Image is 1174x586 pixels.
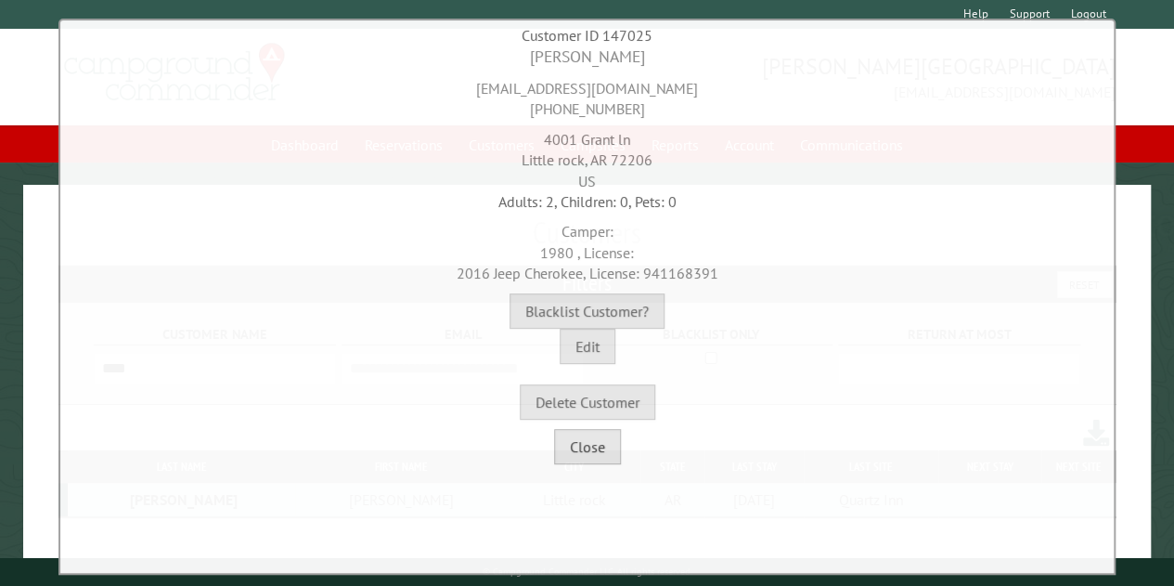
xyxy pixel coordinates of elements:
button: Edit [560,329,615,364]
button: Blacklist Customer? [510,293,664,329]
span: 2016 Jeep Cherokee, License: 941168391 [457,264,718,282]
div: Customer ID 147025 [65,25,1109,46]
div: Camper: [65,212,1109,283]
button: Close [554,429,621,464]
div: 4001 Grant ln Little rock, AR 72206 US [65,120,1109,191]
span: 1980 , License: [540,243,634,262]
button: Delete Customer [520,384,655,420]
small: © Campground Commander LLC. All rights reserved. [482,566,691,578]
div: [EMAIL_ADDRESS][DOMAIN_NAME] [PHONE_NUMBER] [65,69,1109,120]
div: Adults: 2, Children: 0, Pets: 0 [65,191,1109,212]
div: [PERSON_NAME] [65,46,1109,69]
